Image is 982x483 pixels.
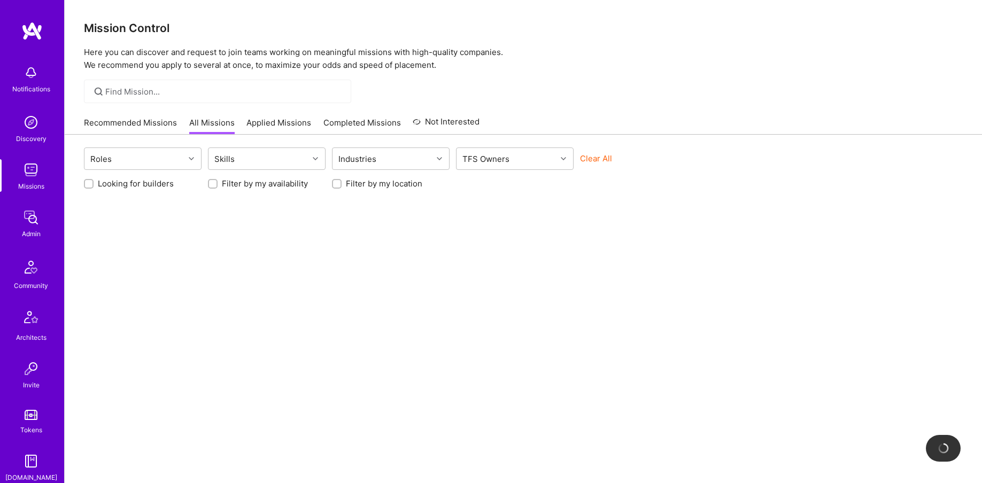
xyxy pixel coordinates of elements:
img: logo [21,21,43,41]
a: All Missions [189,117,235,135]
a: Recommended Missions [84,117,177,135]
img: Community [18,254,44,280]
a: Applied Missions [246,117,311,135]
h3: Mission Control [84,21,963,35]
img: Architects [18,306,44,332]
img: teamwork [20,159,42,181]
div: Notifications [12,83,50,95]
label: Filter by my availability [222,178,308,189]
img: Invite [20,358,42,379]
p: Here you can discover and request to join teams working on meaningful missions with high-quality ... [84,46,963,72]
img: discovery [20,112,42,133]
label: Filter by my location [346,178,422,189]
div: Missions [18,181,44,192]
div: [DOMAIN_NAME] [5,472,57,483]
label: Looking for builders [98,178,174,189]
div: Roles [88,151,114,167]
img: admin teamwork [20,207,42,228]
img: loading [938,443,949,454]
img: bell [20,62,42,83]
div: Invite [23,379,40,391]
input: Find Mission... [105,86,343,97]
i: icon Chevron [313,156,318,161]
a: Completed Missions [323,117,401,135]
i: icon Chevron [189,156,194,161]
i: icon Chevron [561,156,566,161]
a: Not Interested [413,115,480,135]
div: Discovery [16,133,47,144]
div: TFS Owners [460,151,512,167]
i: icon Chevron [437,156,442,161]
div: Industries [336,151,379,167]
div: Tokens [20,424,42,435]
i: icon SearchGrey [92,85,105,98]
div: Admin [22,228,41,239]
div: Community [14,280,48,291]
img: tokens [25,410,37,420]
img: guide book [20,450,42,472]
button: Clear All [580,153,612,164]
div: Architects [16,332,47,343]
div: Skills [212,151,237,167]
